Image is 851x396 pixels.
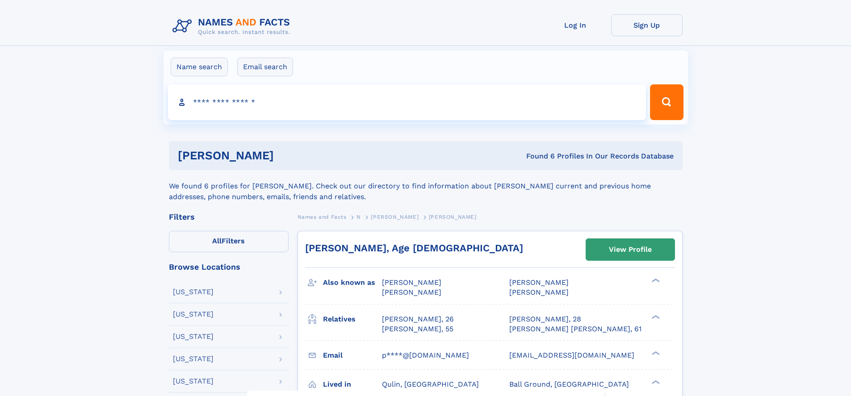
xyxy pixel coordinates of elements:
[356,214,361,220] span: N
[356,211,361,222] a: N
[429,214,477,220] span: [PERSON_NAME]
[178,150,400,161] h1: [PERSON_NAME]
[382,324,453,334] a: [PERSON_NAME], 55
[237,58,293,76] label: Email search
[382,288,441,296] span: [PERSON_NAME]
[171,58,228,76] label: Name search
[173,355,214,363] div: [US_STATE]
[611,14,683,36] a: Sign Up
[509,288,569,296] span: [PERSON_NAME]
[509,380,629,388] span: Ball Ground, [GEOGRAPHIC_DATA]
[173,378,214,385] div: [US_STATE]
[509,324,641,334] a: [PERSON_NAME] [PERSON_NAME], 61
[382,380,479,388] span: Qulin, [GEOGRAPHIC_DATA]
[323,348,382,363] h3: Email
[305,242,523,254] a: [PERSON_NAME], Age [DEMOGRAPHIC_DATA]
[371,214,419,220] span: [PERSON_NAME]
[173,288,214,296] div: [US_STATE]
[609,239,652,260] div: View Profile
[650,314,660,320] div: ❯
[650,84,683,120] button: Search Button
[650,379,660,385] div: ❯
[169,14,298,38] img: Logo Names and Facts
[382,314,454,324] a: [PERSON_NAME], 26
[400,151,674,161] div: Found 6 Profiles In Our Records Database
[650,350,660,356] div: ❯
[650,278,660,283] div: ❯
[509,351,634,359] span: [EMAIL_ADDRESS][DOMAIN_NAME]
[173,333,214,340] div: [US_STATE]
[173,311,214,318] div: [US_STATE]
[323,377,382,392] h3: Lived in
[323,275,382,290] h3: Also known as
[168,84,646,120] input: search input
[509,278,569,287] span: [PERSON_NAME]
[212,237,222,245] span: All
[371,211,419,222] a: [PERSON_NAME]
[169,170,683,202] div: We found 6 profiles for [PERSON_NAME]. Check out our directory to find information about [PERSON_...
[509,314,581,324] a: [PERSON_NAME], 28
[540,14,611,36] a: Log In
[169,213,289,221] div: Filters
[323,312,382,327] h3: Relatives
[298,211,347,222] a: Names and Facts
[169,231,289,252] label: Filters
[169,263,289,271] div: Browse Locations
[586,239,675,260] a: View Profile
[382,278,441,287] span: [PERSON_NAME]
